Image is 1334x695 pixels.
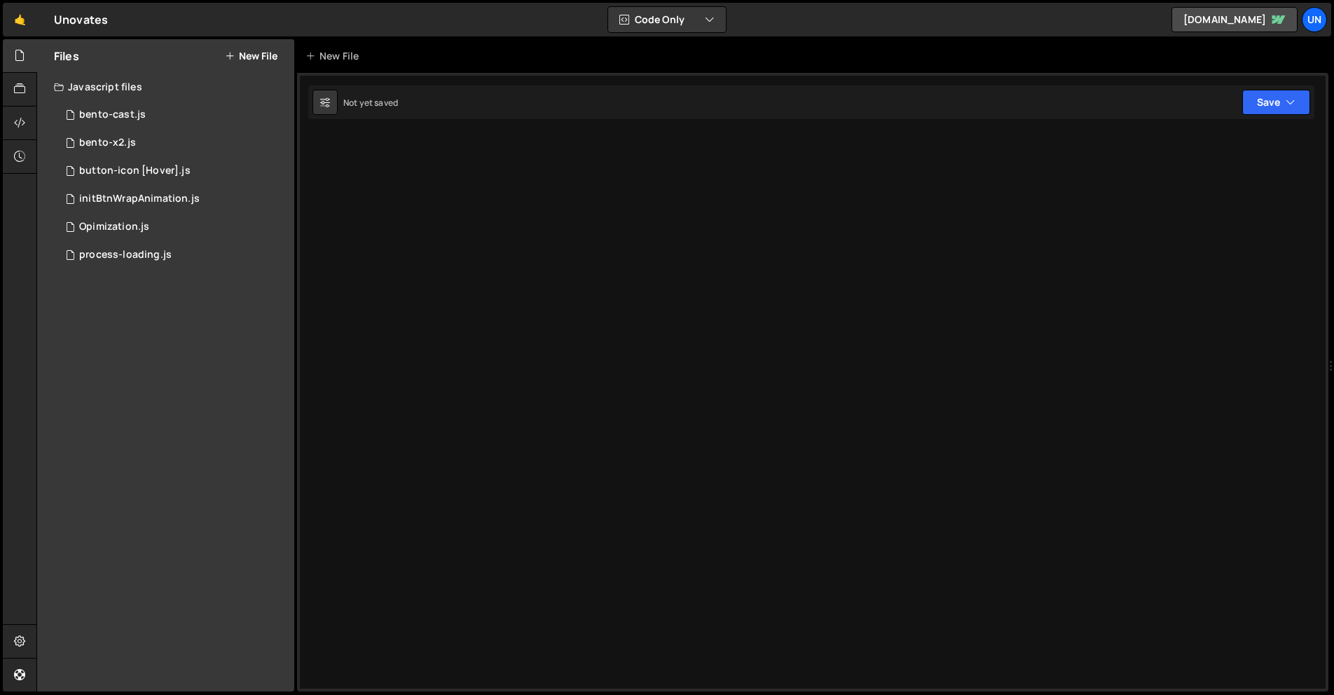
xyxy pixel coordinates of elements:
[79,109,146,121] div: bento-cast.js
[1242,90,1310,115] button: Save
[79,249,172,261] div: process-loading.js
[79,165,191,177] div: button-icon [Hover].js
[54,157,294,185] div: 16819/45959.js
[79,193,200,205] div: initBtnWrapAnimation.js
[79,137,136,149] div: bento-x2.js
[54,129,294,157] div: 16819/46642.js
[79,221,149,233] div: Opimization.js
[343,97,398,109] div: Not yet saved
[54,241,294,269] div: 16819/46703.js
[54,185,294,213] div: 16819/46216.js
[54,101,294,129] div: 16819/46695.js
[54,48,79,64] h2: Files
[608,7,726,32] button: Code Only
[54,213,294,241] div: 16819/46554.js
[37,73,294,101] div: Javascript files
[1171,7,1298,32] a: [DOMAIN_NAME]
[225,50,277,62] button: New File
[305,49,364,63] div: New File
[1302,7,1327,32] a: Un
[3,3,37,36] a: 🤙
[54,11,108,28] div: Unovates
